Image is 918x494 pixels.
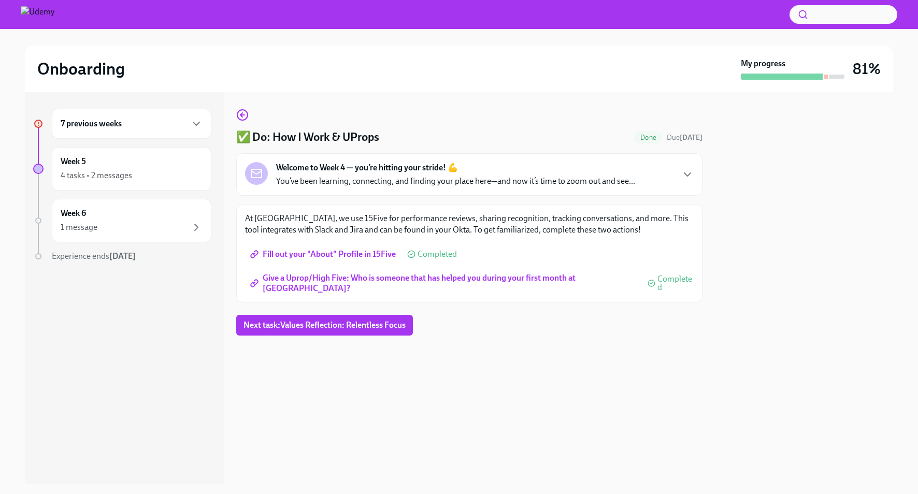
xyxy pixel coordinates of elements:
a: Give a Uprop/High Five: Who is someone that has helped you during your first month at [GEOGRAPHIC... [245,273,643,294]
span: Due [667,133,702,142]
strong: Welcome to Week 4 — you’re hitting your stride! 💪 [276,162,458,173]
button: Next task:Values Reflection: Relentless Focus [236,315,413,336]
div: 1 message [61,222,97,233]
span: Fill out your "About" Profile in 15Five [252,249,396,259]
a: Week 54 tasks • 2 messages [33,147,211,191]
p: You’ve been learning, connecting, and finding your place here—and now it’s time to zoom out and s... [276,176,635,187]
strong: [DATE] [680,133,702,142]
a: Fill out your "About" Profile in 15Five [245,244,403,265]
strong: [DATE] [109,251,136,261]
h3: 81% [853,60,881,78]
span: Next task : Values Reflection: Relentless Focus [243,320,406,330]
img: Udemy [21,6,54,23]
span: August 9th, 2025 10:00 [667,133,702,142]
div: 7 previous weeks [52,109,211,139]
span: Done [634,134,663,141]
h6: Week 5 [61,156,86,167]
strong: My progress [741,58,785,69]
div: 4 tasks • 2 messages [61,170,132,181]
span: Give a Uprop/High Five: Who is someone that has helped you during your first month at [GEOGRAPHIC... [252,278,636,288]
p: At [GEOGRAPHIC_DATA], we use 15Five for performance reviews, sharing recognition, tracking conver... [245,213,694,236]
h6: 7 previous weeks [61,118,122,129]
h4: ✅ Do: How I Work & UProps [236,129,379,145]
span: Completed [657,275,694,292]
h2: Onboarding [37,59,125,79]
a: Week 61 message [33,199,211,242]
span: Experience ends [52,251,136,261]
span: Completed [418,250,457,258]
h6: Week 6 [61,208,86,219]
